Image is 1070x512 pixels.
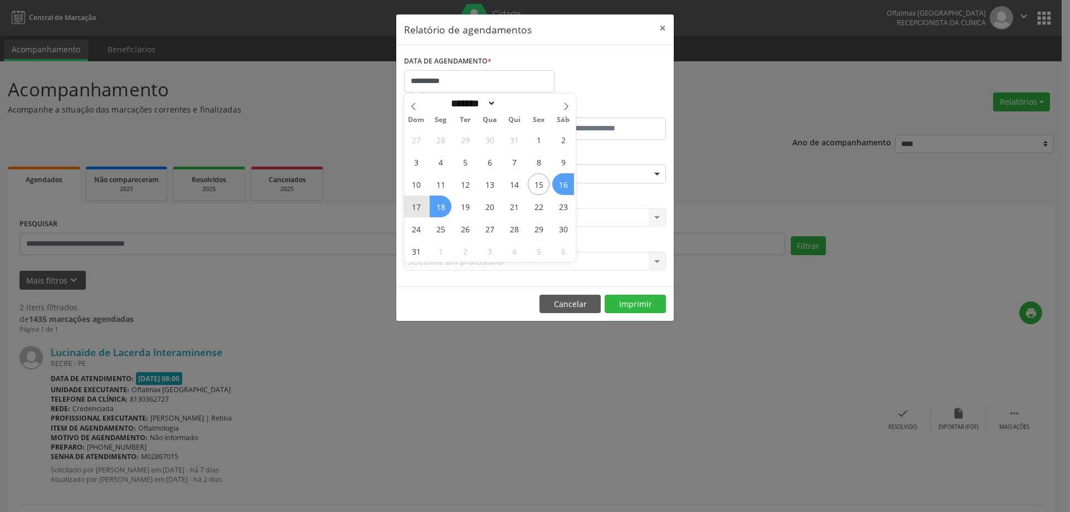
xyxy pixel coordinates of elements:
[552,240,574,262] span: Setembro 6, 2025
[430,129,451,150] span: Julho 28, 2025
[405,196,427,217] span: Agosto 17, 2025
[430,218,451,240] span: Agosto 25, 2025
[605,295,666,314] button: Imprimir
[528,196,549,217] span: Agosto 22, 2025
[405,218,427,240] span: Agosto 24, 2025
[404,22,532,37] h5: Relatório de agendamentos
[528,151,549,173] span: Agosto 8, 2025
[430,151,451,173] span: Agosto 4, 2025
[527,116,551,124] span: Sex
[528,240,549,262] span: Setembro 5, 2025
[503,173,525,195] span: Agosto 14, 2025
[479,129,500,150] span: Julho 30, 2025
[502,116,527,124] span: Qui
[405,173,427,195] span: Agosto 10, 2025
[551,116,576,124] span: Sáb
[651,14,674,42] button: Close
[404,116,429,124] span: Dom
[454,151,476,173] span: Agosto 5, 2025
[552,218,574,240] span: Agosto 30, 2025
[552,173,574,195] span: Agosto 16, 2025
[552,151,574,173] span: Agosto 9, 2025
[479,173,500,195] span: Agosto 13, 2025
[503,129,525,150] span: Julho 31, 2025
[453,116,478,124] span: Ter
[539,295,601,314] button: Cancelar
[503,240,525,262] span: Setembro 4, 2025
[429,116,453,124] span: Seg
[503,196,525,217] span: Agosto 21, 2025
[405,151,427,173] span: Agosto 3, 2025
[447,97,496,109] select: Month
[405,129,427,150] span: Julho 27, 2025
[479,218,500,240] span: Agosto 27, 2025
[405,240,427,262] span: Agosto 31, 2025
[528,173,549,195] span: Agosto 15, 2025
[552,196,574,217] span: Agosto 23, 2025
[528,218,549,240] span: Agosto 29, 2025
[552,129,574,150] span: Agosto 2, 2025
[430,173,451,195] span: Agosto 11, 2025
[454,240,476,262] span: Setembro 2, 2025
[479,196,500,217] span: Agosto 20, 2025
[430,196,451,217] span: Agosto 18, 2025
[538,100,666,118] label: ATÉ
[478,116,502,124] span: Qua
[503,218,525,240] span: Agosto 28, 2025
[479,240,500,262] span: Setembro 3, 2025
[454,173,476,195] span: Agosto 12, 2025
[454,196,476,217] span: Agosto 19, 2025
[404,53,492,70] label: DATA DE AGENDAMENTO
[454,129,476,150] span: Julho 29, 2025
[430,240,451,262] span: Setembro 1, 2025
[503,151,525,173] span: Agosto 7, 2025
[479,151,500,173] span: Agosto 6, 2025
[454,218,476,240] span: Agosto 26, 2025
[496,97,533,109] input: Year
[528,129,549,150] span: Agosto 1, 2025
